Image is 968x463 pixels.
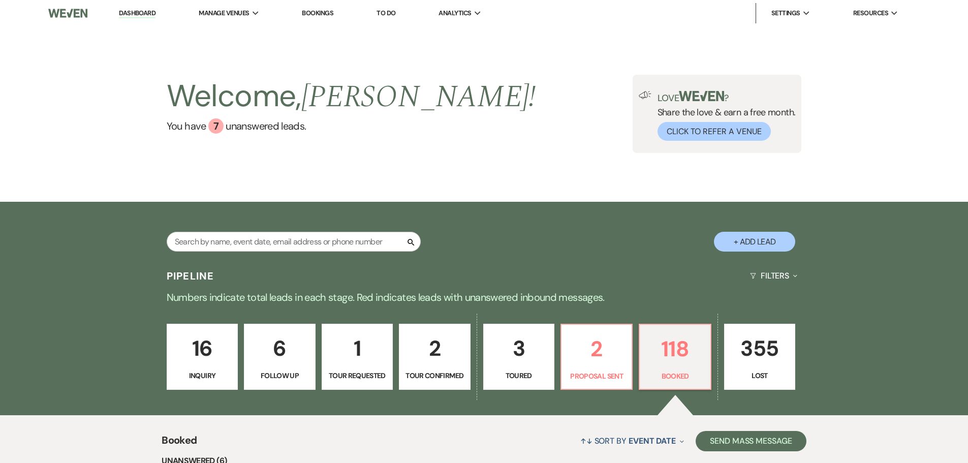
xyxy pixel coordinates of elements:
[167,232,421,252] input: Search by name, event date, email address or phone number
[173,370,231,381] p: Inquiry
[731,370,789,381] p: Lost
[162,433,197,454] span: Booked
[490,370,548,381] p: Toured
[490,331,548,365] p: 3
[167,75,536,118] h2: Welcome,
[173,331,231,365] p: 16
[746,262,801,289] button: Filters
[568,371,626,382] p: Proposal Sent
[251,370,308,381] p: Follow Up
[646,332,704,366] p: 118
[399,324,470,390] a: 2Tour Confirmed
[724,324,795,390] a: 355Lost
[580,436,592,446] span: ↑↓
[771,8,800,18] span: Settings
[302,9,333,17] a: Bookings
[199,8,249,18] span: Manage Venues
[405,370,463,381] p: Tour Confirmed
[118,289,850,305] p: Numbers indicate total leads in each stage. Red indicates leads with unanswered inbound messages.
[639,91,651,99] img: loud-speaker-illustration.svg
[658,122,771,141] button: Click to Refer a Venue
[568,332,626,366] p: 2
[377,9,395,17] a: To Do
[639,324,711,390] a: 118Booked
[646,371,704,382] p: Booked
[714,232,795,252] button: + Add Lead
[560,324,633,390] a: 2Proposal Sent
[483,324,554,390] a: 3Toured
[731,331,789,365] p: 355
[658,91,796,103] p: Love ?
[167,269,214,283] h3: Pipeline
[251,331,308,365] p: 6
[328,370,386,381] p: Tour Requested
[167,324,238,390] a: 16Inquiry
[208,118,224,134] div: 7
[244,324,315,390] a: 6Follow Up
[167,118,536,134] a: You have 7 unanswered leads.
[48,3,87,24] img: Weven Logo
[576,427,688,454] button: Sort By Event Date
[853,8,888,18] span: Resources
[322,324,393,390] a: 1Tour Requested
[679,91,724,101] img: weven-logo-green.svg
[405,331,463,365] p: 2
[301,74,536,120] span: [PERSON_NAME] !
[629,436,676,446] span: Event Date
[119,9,155,18] a: Dashboard
[328,331,386,365] p: 1
[439,8,471,18] span: Analytics
[696,431,806,451] button: Send Mass Message
[651,91,796,141] div: Share the love & earn a free month.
